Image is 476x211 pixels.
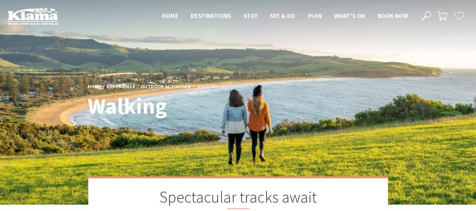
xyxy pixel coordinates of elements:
a: Home [88,83,101,90]
li: Walking [197,83,218,91]
h1: Walking [88,94,266,118]
h2: Spectacular tracks await [120,188,356,209]
img: Kiama Logo [8,8,58,25]
span: Destinations [191,12,231,20]
span: See & Do [270,12,295,20]
a: Outdoor Activities [141,83,191,90]
a: Experience [107,83,135,90]
span: Plan [308,12,322,20]
span: Home [162,12,178,20]
nav: Main Menu [156,11,414,21]
span: Stay [244,12,258,20]
span: What’s On [334,12,365,20]
span: Book now [378,12,408,20]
